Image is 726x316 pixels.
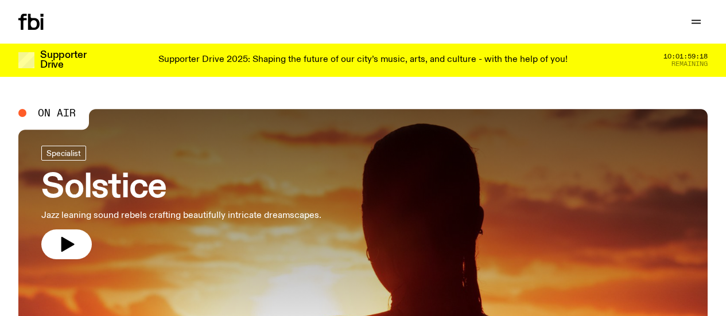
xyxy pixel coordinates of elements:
[41,146,86,161] a: Specialist
[46,149,81,158] span: Specialist
[41,172,321,204] h3: Solstice
[671,61,708,67] span: Remaining
[41,209,321,223] p: Jazz leaning sound rebels crafting beautifully intricate dreamscapes.
[158,55,568,65] p: Supporter Drive 2025: Shaping the future of our city’s music, arts, and culture - with the help o...
[38,108,76,118] span: On Air
[40,50,86,70] h3: Supporter Drive
[41,146,321,259] a: SolsticeJazz leaning sound rebels crafting beautifully intricate dreamscapes.
[663,53,708,60] span: 10:01:59:18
